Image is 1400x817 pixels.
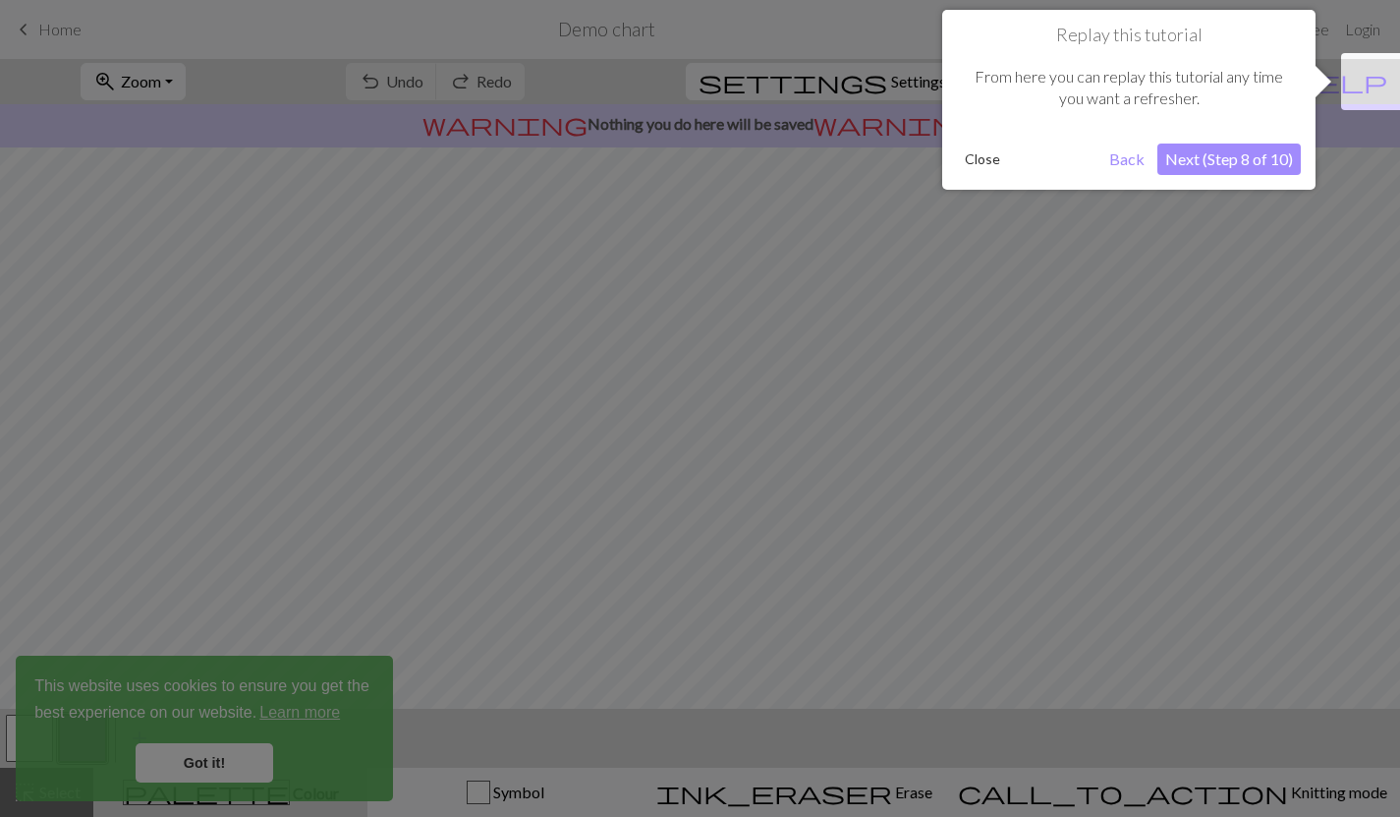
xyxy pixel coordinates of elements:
[1157,144,1301,175] button: Next (Step 8 of 10)
[957,145,1008,174] button: Close
[957,46,1301,130] div: From here you can replay this tutorial any time you want a refresher.
[942,10,1316,190] div: Replay this tutorial
[957,25,1301,46] h1: Replay this tutorial
[1101,144,1152,175] button: Back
